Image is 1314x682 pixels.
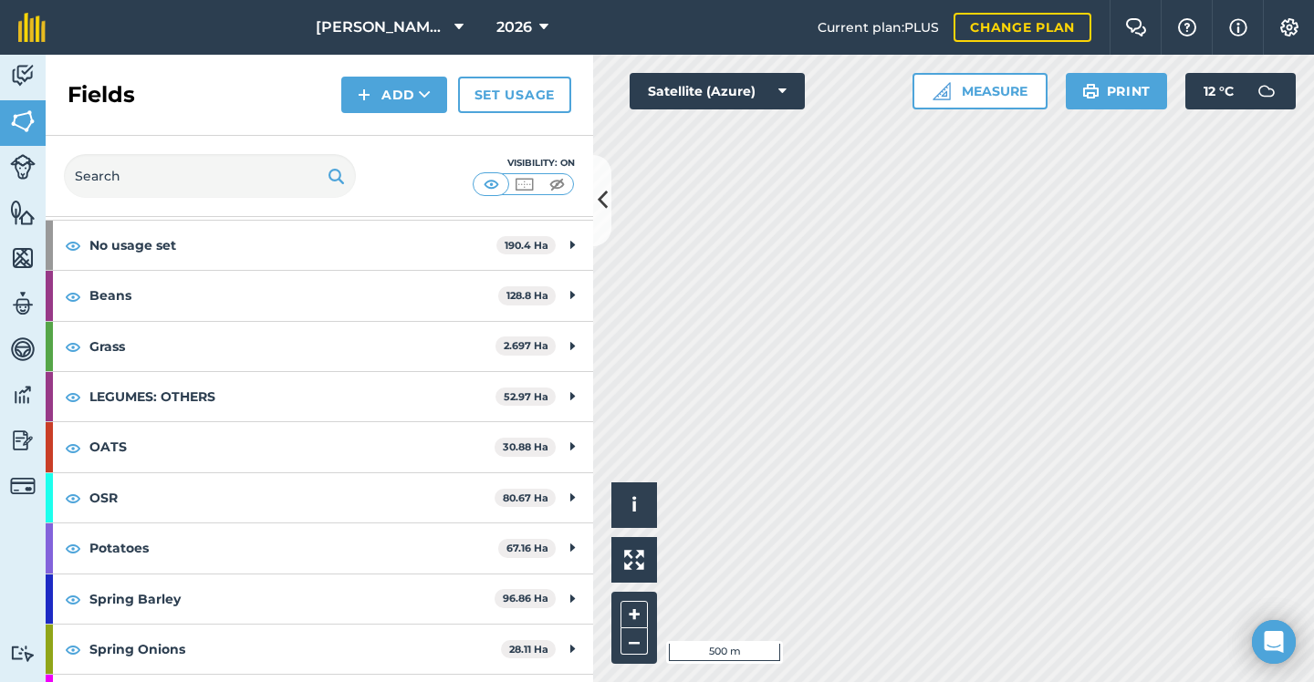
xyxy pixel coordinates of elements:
a: Set usage [458,77,571,113]
button: Print [1066,73,1168,109]
strong: 30.88 Ha [503,440,548,453]
div: Spring Barley96.86 Ha [46,574,593,624]
strong: Spring Barley [89,574,495,624]
img: A cog icon [1278,18,1300,36]
h2: Fields [68,80,135,109]
button: i [611,482,657,528]
img: svg+xml;base64,PD94bWwgdmVyc2lvbj0iMS4wIiBlbmNvZGluZz0idXRmLTgiPz4KPCEtLSBHZW5lcmF0b3I6IEFkb2JlIE... [1248,73,1285,109]
strong: 190.4 Ha [505,239,548,252]
img: svg+xml;base64,PHN2ZyB4bWxucz0iaHR0cDovL3d3dy53My5vcmcvMjAwMC9zdmciIHdpZHRoPSIxOCIgaGVpZ2h0PSIyNC... [65,588,81,610]
img: svg+xml;base64,PHN2ZyB4bWxucz0iaHR0cDovL3d3dy53My5vcmcvMjAwMC9zdmciIHdpZHRoPSIxOCIgaGVpZ2h0PSIyNC... [65,336,81,357]
strong: Spring Onions [89,625,501,674]
span: Current plan : PLUS [818,17,939,37]
div: Spring Onions28.11 Ha [46,625,593,674]
img: svg+xml;base64,PHN2ZyB4bWxucz0iaHR0cDovL3d3dy53My5vcmcvMjAwMC9zdmciIHdpZHRoPSIxOSIgaGVpZ2h0PSIyNC... [1082,80,1100,102]
img: svg+xml;base64,PHN2ZyB4bWxucz0iaHR0cDovL3d3dy53My5vcmcvMjAwMC9zdmciIHdpZHRoPSI1NiIgaGVpZ2h0PSI2MC... [10,199,36,226]
img: svg+xml;base64,PD94bWwgdmVyc2lvbj0iMS4wIiBlbmNvZGluZz0idXRmLTgiPz4KPCEtLSBHZW5lcmF0b3I6IEFkb2JlIE... [10,427,36,454]
img: svg+xml;base64,PHN2ZyB4bWxucz0iaHR0cDovL3d3dy53My5vcmcvMjAwMC9zdmciIHdpZHRoPSIxOCIgaGVpZ2h0PSIyNC... [65,487,81,509]
img: svg+xml;base64,PHN2ZyB4bWxucz0iaHR0cDovL3d3dy53My5vcmcvMjAwMC9zdmciIHdpZHRoPSIxNCIgaGVpZ2h0PSIyNC... [358,84,370,106]
img: Ruler icon [933,82,951,100]
div: Potatoes67.16 Ha [46,523,593,573]
input: Search [64,154,356,198]
img: svg+xml;base64,PHN2ZyB4bWxucz0iaHR0cDovL3d3dy53My5vcmcvMjAwMC9zdmciIHdpZHRoPSI1MCIgaGVpZ2h0PSI0MC... [480,175,503,193]
img: svg+xml;base64,PHN2ZyB4bWxucz0iaHR0cDovL3d3dy53My5vcmcvMjAwMC9zdmciIHdpZHRoPSIxOCIgaGVpZ2h0PSIyNC... [65,437,81,459]
img: svg+xml;base64,PHN2ZyB4bWxucz0iaHR0cDovL3d3dy53My5vcmcvMjAwMC9zdmciIHdpZHRoPSI1NiIgaGVpZ2h0PSI2MC... [10,244,36,272]
img: svg+xml;base64,PD94bWwgdmVyc2lvbj0iMS4wIiBlbmNvZGluZz0idXRmLTgiPz4KPCEtLSBHZW5lcmF0b3I6IEFkb2JlIE... [10,381,36,408]
img: Two speech bubbles overlapping with the left bubble in the forefront [1125,18,1147,36]
img: svg+xml;base64,PHN2ZyB4bWxucz0iaHR0cDovL3d3dy53My5vcmcvMjAwMC9zdmciIHdpZHRoPSIxOSIgaGVpZ2h0PSIyNC... [328,165,345,187]
img: svg+xml;base64,PHN2ZyB4bWxucz0iaHR0cDovL3d3dy53My5vcmcvMjAwMC9zdmciIHdpZHRoPSI1MCIgaGVpZ2h0PSI0MC... [513,175,536,193]
img: svg+xml;base64,PD94bWwgdmVyc2lvbj0iMS4wIiBlbmNvZGluZz0idXRmLTgiPz4KPCEtLSBHZW5lcmF0b3I6IEFkb2JlIE... [10,473,36,499]
strong: 67.16 Ha [506,542,548,554]
img: fieldmargin Logo [18,13,46,42]
div: Open Intercom Messenger [1252,620,1296,664]
strong: 28.11 Ha [509,643,548,656]
button: + [620,601,648,628]
img: svg+xml;base64,PHN2ZyB4bWxucz0iaHR0cDovL3d3dy53My5vcmcvMjAwMC9zdmciIHdpZHRoPSIxOCIgaGVpZ2h0PSIyNC... [65,285,81,307]
span: 2026 [496,16,532,38]
div: Beans128.8 Ha [46,271,593,320]
img: svg+xml;base64,PHN2ZyB4bWxucz0iaHR0cDovL3d3dy53My5vcmcvMjAwMC9zdmciIHdpZHRoPSIxOCIgaGVpZ2h0PSIyNC... [65,234,81,256]
strong: 80.67 Ha [503,491,548,504]
div: Visibility: On [473,156,575,170]
img: svg+xml;base64,PD94bWwgdmVyc2lvbj0iMS4wIiBlbmNvZGluZz0idXRmLTgiPz4KPCEtLSBHZW5lcmF0b3I6IEFkb2JlIE... [10,645,36,662]
img: Four arrows, one pointing top left, one top right, one bottom right and the last bottom left [624,550,644,570]
div: LEGUMES: OTHERS52.97 Ha [46,372,593,421]
div: Grass2.697 Ha [46,322,593,371]
img: svg+xml;base64,PHN2ZyB4bWxucz0iaHR0cDovL3d3dy53My5vcmcvMjAwMC9zdmciIHdpZHRoPSIxOCIgaGVpZ2h0PSIyNC... [65,386,81,408]
img: svg+xml;base64,PHN2ZyB4bWxucz0iaHR0cDovL3d3dy53My5vcmcvMjAwMC9zdmciIHdpZHRoPSIxOCIgaGVpZ2h0PSIyNC... [65,537,81,559]
img: svg+xml;base64,PHN2ZyB4bWxucz0iaHR0cDovL3d3dy53My5vcmcvMjAwMC9zdmciIHdpZHRoPSI1NiIgaGVpZ2h0PSI2MC... [10,108,36,135]
strong: 2.697 Ha [504,339,548,352]
img: svg+xml;base64,PD94bWwgdmVyc2lvbj0iMS4wIiBlbmNvZGluZz0idXRmLTgiPz4KPCEtLSBHZW5lcmF0b3I6IEFkb2JlIE... [10,336,36,363]
span: [PERSON_NAME] & SONS (MILL HOUSE) [316,16,447,38]
span: 12 ° C [1204,73,1234,109]
img: svg+xml;base64,PHN2ZyB4bWxucz0iaHR0cDovL3d3dy53My5vcmcvMjAwMC9zdmciIHdpZHRoPSI1MCIgaGVpZ2h0PSI0MC... [546,175,568,193]
img: svg+xml;base64,PD94bWwgdmVyc2lvbj0iMS4wIiBlbmNvZGluZz0idXRmLTgiPz4KPCEtLSBHZW5lcmF0b3I6IEFkb2JlIE... [10,154,36,180]
button: Satellite (Azure) [630,73,805,109]
strong: LEGUMES: OTHERS [89,372,495,421]
strong: Potatoes [89,523,498,573]
strong: OSR [89,473,495,522]
img: svg+xml;base64,PHN2ZyB4bWxucz0iaHR0cDovL3d3dy53My5vcmcvMjAwMC9zdmciIHdpZHRoPSIxOCIgaGVpZ2h0PSIyNC... [65,638,81,660]
a: Change plan [954,13,1091,42]
button: Measure [912,73,1048,109]
img: A question mark icon [1176,18,1198,36]
div: No usage set190.4 Ha [46,221,593,270]
img: svg+xml;base64,PD94bWwgdmVyc2lvbj0iMS4wIiBlbmNvZGluZz0idXRmLTgiPz4KPCEtLSBHZW5lcmF0b3I6IEFkb2JlIE... [10,290,36,317]
button: 12 °C [1185,73,1296,109]
strong: Beans [89,271,498,320]
div: OSR80.67 Ha [46,473,593,522]
strong: Grass [89,322,495,371]
img: svg+xml;base64,PD94bWwgdmVyc2lvbj0iMS4wIiBlbmNvZGluZz0idXRmLTgiPz4KPCEtLSBHZW5lcmF0b3I6IEFkb2JlIE... [10,62,36,89]
strong: 128.8 Ha [506,289,548,302]
strong: 52.97 Ha [504,390,548,403]
strong: 96.86 Ha [503,592,548,604]
img: svg+xml;base64,PHN2ZyB4bWxucz0iaHR0cDovL3d3dy53My5vcmcvMjAwMC9zdmciIHdpZHRoPSIxNyIgaGVpZ2h0PSIxNy... [1229,16,1247,38]
strong: OATS [89,422,495,471]
button: – [620,628,648,655]
span: i [631,493,637,516]
div: OATS30.88 Ha [46,422,593,471]
strong: No usage set [89,221,496,270]
button: Add [341,77,447,113]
